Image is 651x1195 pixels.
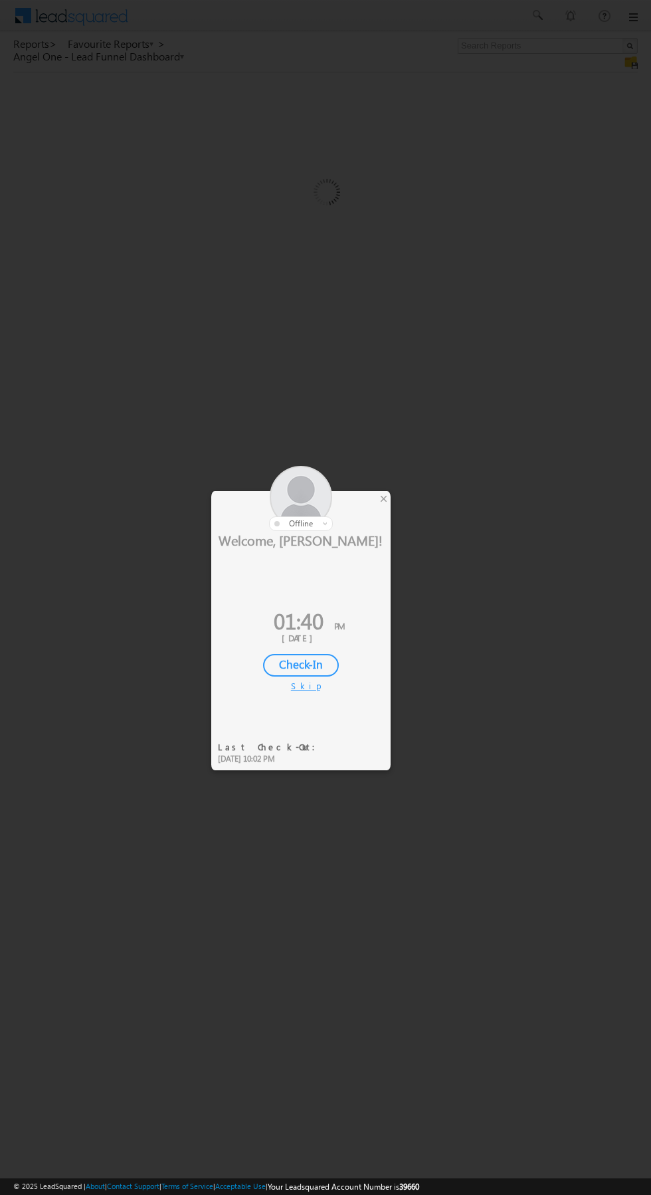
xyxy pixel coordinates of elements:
div: Check-In [263,654,339,677]
span: 01:40 [274,605,324,635]
div: Skip [291,680,311,692]
a: Terms of Service [161,1182,213,1190]
div: Last Check-Out: [218,741,324,753]
a: About [86,1182,105,1190]
span: offline [289,518,313,528]
span: © 2025 LeadSquared | | | | | [13,1180,419,1193]
div: Welcome, [PERSON_NAME]! [211,531,391,548]
a: Acceptable Use [215,1182,266,1190]
span: 39660 [399,1182,419,1192]
span: PM [334,620,345,631]
div: [DATE] 10:02 PM [218,753,324,765]
div: × [377,491,391,506]
a: Contact Support [107,1182,159,1190]
span: Your Leadsquared Account Number is [268,1182,419,1192]
div: [DATE] [221,632,381,644]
